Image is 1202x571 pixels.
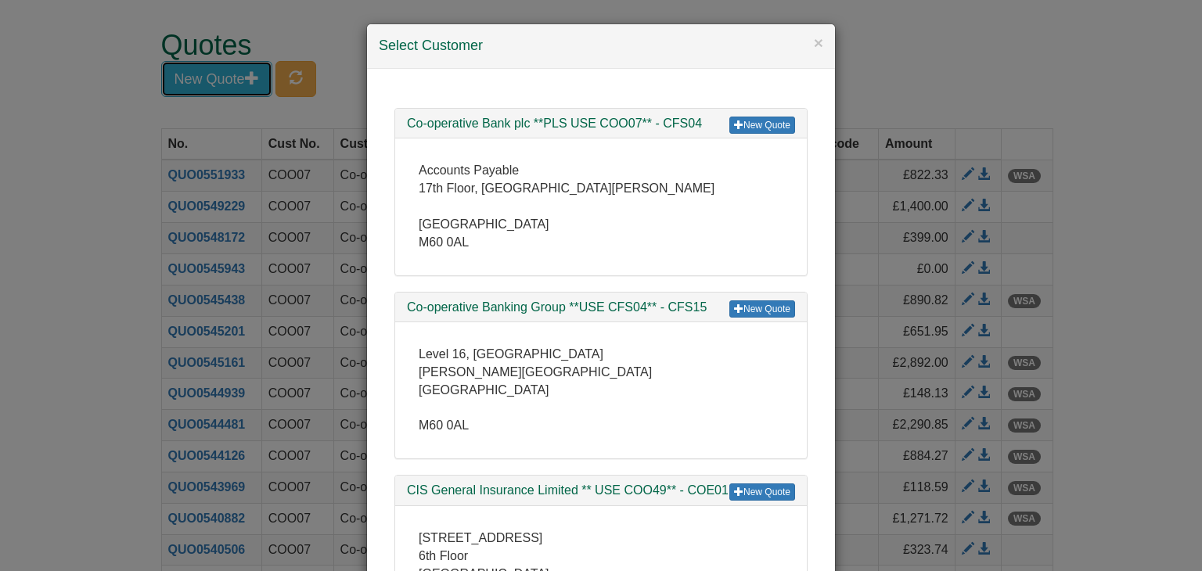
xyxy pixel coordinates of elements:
[419,347,603,361] span: Level 16, [GEOGRAPHIC_DATA]
[407,483,795,497] h3: CIS General Insurance Limited ** USE COO49** - COE01
[419,549,468,562] span: 6th Floor
[814,34,823,51] button: ×
[419,163,519,177] span: Accounts Payable
[419,235,469,249] span: M60 0AL
[407,300,795,314] h3: Co-operative Banking Group **USE CFS04** - CFS15
[729,300,795,318] a: New Quote
[419,383,549,397] span: [GEOGRAPHIC_DATA]
[419,531,542,544] span: [STREET_ADDRESS]
[419,181,714,195] span: 17th Floor, [GEOGRAPHIC_DATA][PERSON_NAME]
[419,217,549,231] span: [GEOGRAPHIC_DATA]
[419,418,469,432] span: M60 0AL
[729,483,795,501] a: New Quote
[729,117,795,134] a: New Quote
[419,365,652,379] span: [PERSON_NAME][GEOGRAPHIC_DATA]
[407,117,795,131] h3: Co-operative Bank plc **PLS USE COO07** - CFS04
[379,36,823,56] h4: Select Customer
